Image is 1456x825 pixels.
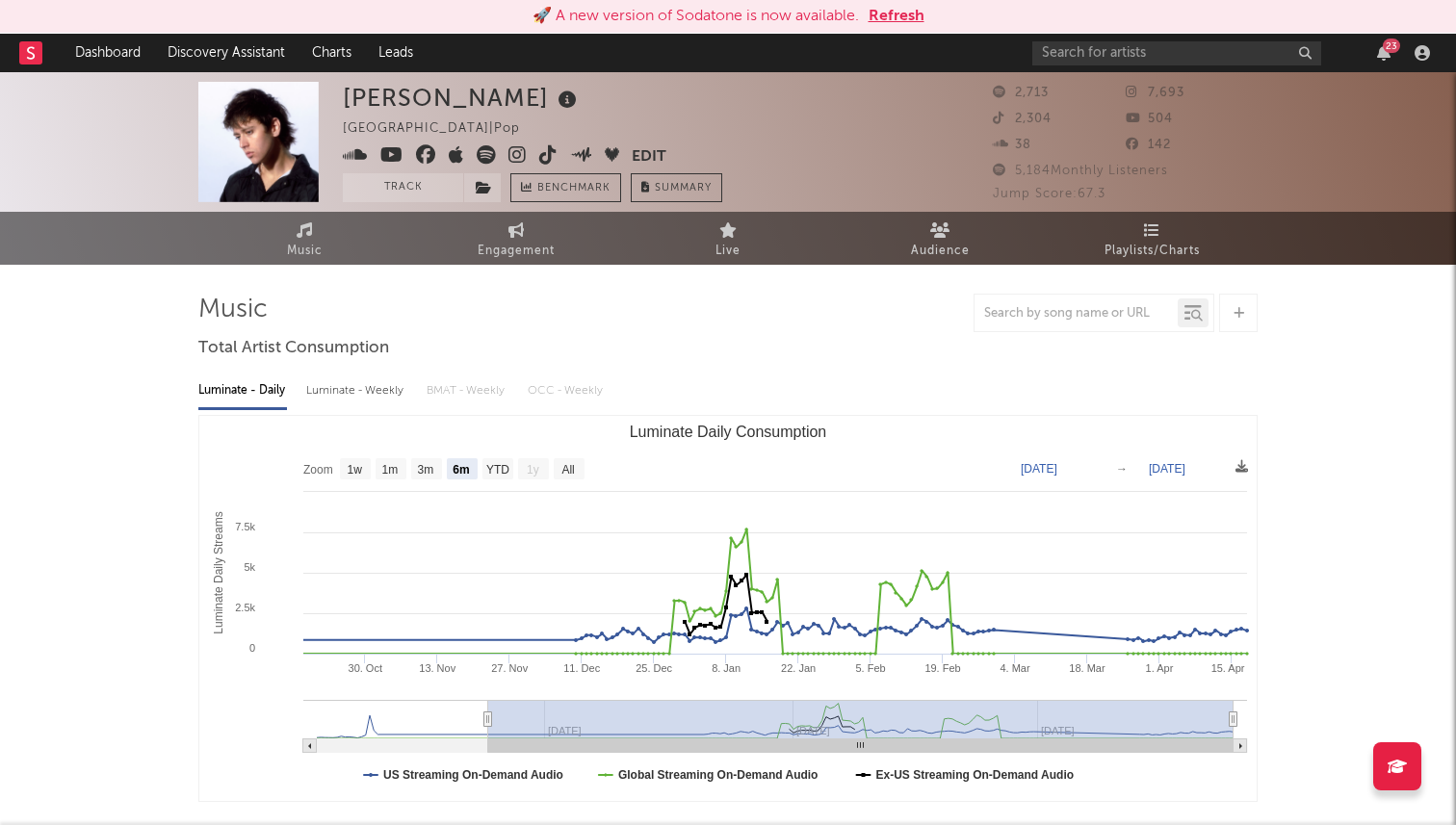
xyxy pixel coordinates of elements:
text: 30. Oct [349,662,382,674]
a: Playlists/Charts [1046,212,1258,265]
a: Dashboard [62,34,154,72]
div: Luminate - Daily [198,374,287,407]
input: Search for artists [1032,41,1321,65]
text: Luminate Daily Consumption [630,424,827,440]
span: Summary [655,183,712,193]
div: [GEOGRAPHIC_DATA] | Pop [343,117,542,141]
text: 0 [249,642,255,654]
a: Live [622,212,834,265]
text: [DATE] [1021,462,1057,476]
span: 2,304 [993,113,1052,125]
text: All [561,463,574,477]
text: 1m [382,463,399,477]
button: Refresh [869,5,924,28]
span: Live [715,240,741,263]
span: Audience [911,240,970,263]
input: Search by song name or URL [975,306,1178,322]
button: Summary [631,173,722,202]
text: 2.5k [235,602,255,613]
text: Ex-US Streaming On-Demand Audio [876,768,1075,782]
span: 2,713 [993,87,1049,99]
text: 3m [418,463,434,477]
button: Track [343,173,463,202]
a: Discovery Assistant [154,34,299,72]
span: Music [287,240,323,263]
text: 6m [453,463,469,477]
text: 1. Apr [1146,662,1174,674]
text: 5. Feb [855,662,885,674]
text: Zoom [303,463,333,477]
span: 7,693 [1126,87,1184,99]
text: 11. Dec [563,662,600,674]
text: → [1116,462,1128,476]
span: 38 [993,139,1031,151]
span: 5,184 Monthly Listeners [993,165,1168,177]
a: Leads [365,34,427,72]
text: 15. Apr [1211,662,1245,674]
div: Luminate - Weekly [306,374,407,407]
text: 22. Jan [781,662,816,674]
a: Charts [299,34,365,72]
text: 4. Mar [1000,662,1030,674]
svg: Luminate Daily Consumption [199,416,1257,801]
text: 5k [244,561,255,573]
span: Playlists/Charts [1105,240,1200,263]
span: Total Artist Consumption [198,337,389,360]
button: 23 [1377,45,1391,61]
span: 142 [1126,139,1171,151]
span: Benchmark [537,177,611,200]
a: Engagement [410,212,622,265]
div: 🚀 A new version of Sodatone is now available. [533,5,859,28]
text: [DATE] [1149,462,1185,476]
text: 19. Feb [924,662,960,674]
text: Global Streaming On-Demand Audio [618,768,819,782]
text: 18. Mar [1069,662,1105,674]
a: Audience [834,212,1046,265]
span: Engagement [478,240,555,263]
a: Benchmark [510,173,621,202]
text: Luminate Daily Streams [212,511,225,633]
button: Edit [632,145,666,169]
div: [PERSON_NAME] [343,82,582,114]
text: 27. Nov [491,662,528,674]
div: 23 [1383,39,1400,53]
a: Music [198,212,410,265]
text: 1y [527,463,539,477]
span: 504 [1126,113,1173,125]
text: 13. Nov [419,662,455,674]
text: YTD [486,463,509,477]
text: 8. Jan [712,662,741,674]
text: 7.5k [235,521,255,532]
text: US Streaming On-Demand Audio [383,768,563,782]
text: 1w [348,463,363,477]
text: 25. Dec [636,662,672,674]
span: Jump Score: 67.3 [993,188,1105,200]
